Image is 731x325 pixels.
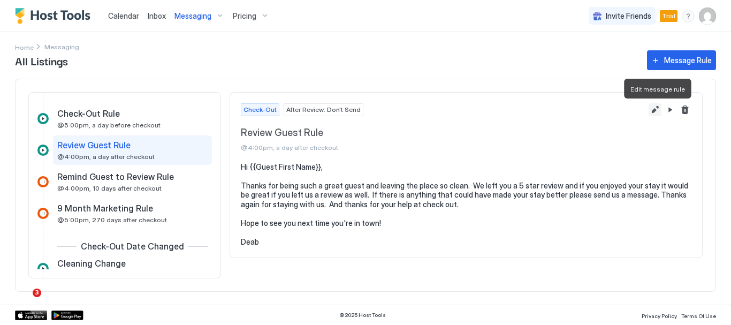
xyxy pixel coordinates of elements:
a: Privacy Policy [642,309,677,321]
span: Pricing [233,11,256,21]
span: @5:00pm, 270 days after checkout [57,216,167,224]
span: @4:00pm, a day after checkout [57,153,155,161]
span: Cleaning Change [57,258,126,269]
span: Review Guest Rule [241,127,644,139]
span: Check-Out Rule [57,108,120,119]
span: © 2025 Host Tools [339,312,386,319]
button: Edit message rule [649,103,661,116]
span: Calendar [108,11,139,20]
a: Calendar [108,10,139,21]
div: User profile [699,7,716,25]
span: Home [15,43,34,51]
span: 3 [33,289,41,297]
pre: Hi {{Guest First Name}}, Thanks for being such a great guest and leaving the place so clean. We l... [241,162,691,247]
span: Check-Out [243,105,277,115]
div: menu [682,10,695,22]
span: Invite Friends [606,11,651,21]
span: Messaging [174,11,211,21]
span: Privacy Policy [642,313,677,319]
a: Inbox [148,10,166,21]
div: Breadcrumb [15,41,34,52]
span: Breadcrumb [44,43,79,51]
span: @4:00pm, 10 days after checkout [57,184,162,192]
span: Trial [662,11,675,21]
a: App Store [15,311,47,320]
span: Remind Guest to Review Rule [57,171,174,182]
a: Google Play Store [51,311,83,320]
button: Delete message rule [679,103,691,116]
span: Check-Out Date Changed [81,241,184,252]
span: @4:00pm, a day after checkout [241,143,644,152]
a: Terms Of Use [681,309,716,321]
span: Terms Of Use [681,313,716,319]
button: Message Rule [647,50,716,70]
span: @5:00pm, a day before checkout [57,121,161,129]
a: Host Tools Logo [15,8,95,24]
div: Message Rule [664,55,712,66]
span: Inbox [148,11,166,20]
iframe: Intercom live chat [11,289,36,314]
span: Edit message rule [630,85,685,93]
button: Pause Message Rule [664,103,676,116]
span: All Listings [15,52,636,69]
span: 9 Month Marketing Rule [57,203,153,214]
a: Home [15,41,34,52]
span: After Review: Don't Send [286,105,361,115]
span: Review Guest Rule [57,140,131,150]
